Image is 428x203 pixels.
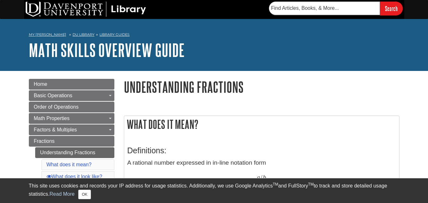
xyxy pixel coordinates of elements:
[99,32,130,37] a: Library Guides
[127,146,396,155] h3: Definitions:
[124,116,399,133] h2: What does it mean?
[269,2,403,15] form: Searches DU Library's articles, books, and more
[29,32,66,37] a: My [PERSON_NAME]
[29,79,114,90] a: Home
[261,174,262,181] span: /
[29,124,114,135] a: Factors & Multiples
[73,32,94,37] a: DU Library
[34,116,70,121] span: Math Properties
[35,147,114,158] a: Understanding Fractions
[263,174,266,181] span: b
[308,182,314,187] sup: TM
[47,162,92,167] a: What does it mean?
[47,174,102,179] a: What does it look like?
[49,191,74,197] a: Read More
[34,81,48,87] span: Home
[29,136,114,147] a: Fractions
[269,2,380,15] input: Find Articles, Books, & More...
[29,40,185,60] a: Math Skills Overview Guide
[124,79,399,95] h1: Understanding Fractions
[78,190,91,199] button: Close
[29,102,114,112] a: Order of Operations
[34,104,79,110] span: Order of Operations
[34,138,55,144] span: Fractions
[29,30,399,41] nav: breadcrumb
[29,90,114,101] a: Basic Operations
[273,182,278,187] sup: TM
[26,2,146,17] img: DU Library
[34,93,73,98] span: Basic Operations
[257,174,260,181] span: a
[380,2,403,15] input: Search
[29,113,114,124] a: Math Properties
[29,182,399,199] div: This site uses cookies and records your IP address for usage statistics. Additionally, we use Goo...
[34,127,77,132] span: Factors & Multiples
